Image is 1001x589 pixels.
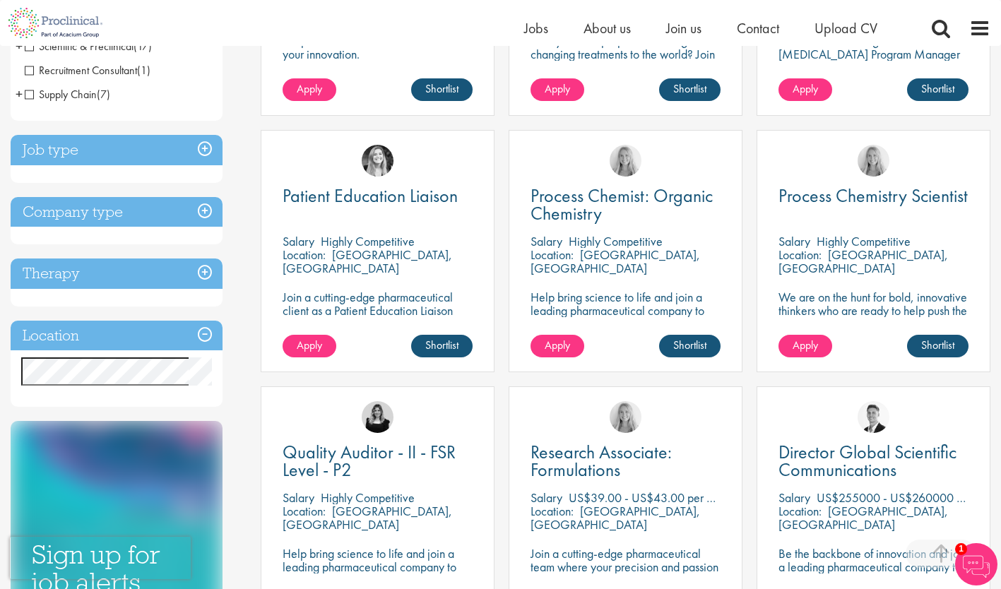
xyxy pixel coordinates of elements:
span: Salary [283,233,314,249]
span: Supply Chain [25,87,97,102]
span: Scientific & Preclinical [25,39,152,54]
a: Apply [778,78,832,101]
span: Apply [793,338,818,352]
img: Molly Colclough [362,401,393,433]
p: Highly Competitive [817,233,911,249]
a: Director Global Scientific Communications [778,444,969,479]
span: Location: [283,246,326,263]
a: Shortlist [907,335,969,357]
a: Apply [778,335,832,357]
span: Salary [778,489,810,506]
p: [GEOGRAPHIC_DATA], [GEOGRAPHIC_DATA] [283,503,452,533]
a: Jobs [524,19,548,37]
h3: Location [11,321,223,351]
h3: Therapy [11,258,223,289]
span: Salary [283,489,314,506]
span: Apply [545,81,570,96]
span: Research Associate: Formulations [531,440,672,482]
a: Process Chemist: Organic Chemistry [531,187,721,222]
a: Quality Auditor - II - FSR Level - P2 [283,444,473,479]
span: Location: [778,503,822,519]
p: [GEOGRAPHIC_DATA], [GEOGRAPHIC_DATA] [531,503,700,533]
span: Recruitment Consultant [25,63,137,78]
img: Chatbot [955,543,997,585]
span: (1) [137,63,150,78]
a: Patient Education Liaison [283,187,473,205]
a: Shortlist [411,78,473,101]
span: Director Global Scientific Communications [778,440,956,482]
h3: Job type [11,135,223,165]
a: Contact [737,19,779,37]
span: Location: [283,503,326,519]
a: Process Chemistry Scientist [778,187,969,205]
a: Shortlist [907,78,969,101]
a: Apply [283,335,336,357]
span: Apply [545,338,570,352]
a: Apply [531,335,584,357]
a: Join us [666,19,701,37]
span: (7) [97,87,110,102]
span: Apply [793,81,818,96]
a: About us [584,19,631,37]
span: Salary [531,233,562,249]
span: Process Chemist: Organic Chemistry [531,184,713,225]
p: Highly Competitive [569,233,663,249]
span: Recruitment Consultant [25,63,150,78]
span: Location: [531,246,574,263]
span: + [16,35,23,56]
a: Apply [283,78,336,101]
span: Supply Chain [25,87,110,102]
p: [GEOGRAPHIC_DATA], [GEOGRAPHIC_DATA] [531,246,700,276]
img: Shannon Briggs [610,145,641,177]
span: 1 [955,543,967,555]
span: Apply [297,338,322,352]
a: Shortlist [411,335,473,357]
p: Help bring science to life and join a leading pharmaceutical company to play a key role in delive... [531,290,721,357]
p: Join a cutting-edge pharmaceutical client as a Patient Education Liaison (PEL) where your precisi... [283,290,473,357]
p: Highly Competitive [321,233,415,249]
p: [GEOGRAPHIC_DATA], [GEOGRAPHIC_DATA] [283,246,452,276]
span: Process Chemistry Scientist [778,184,968,208]
span: Apply [297,81,322,96]
span: + [16,83,23,105]
p: [GEOGRAPHIC_DATA], [GEOGRAPHIC_DATA] [778,246,948,276]
iframe: reCAPTCHA [10,537,191,579]
span: Salary [531,489,562,506]
a: Upload CV [815,19,877,37]
span: Quality Auditor - II - FSR Level - P2 [283,440,456,482]
p: US$39.00 - US$43.00 per hour [569,489,728,506]
img: Shannon Briggs [858,145,889,177]
span: Salary [778,233,810,249]
span: Location: [778,246,822,263]
p: Highly Competitive [321,489,415,506]
a: Research Associate: Formulations [531,444,721,479]
span: Location: [531,503,574,519]
span: (17) [134,39,152,54]
span: Scientific & Preclinical [25,39,134,54]
h3: Company type [11,197,223,227]
img: Shannon Briggs [610,401,641,433]
p: Shape the future of healthcare with your innovation. [283,34,473,61]
p: We are on the hunt for bold, innovative thinkers who are ready to help push the boundaries of sci... [778,290,969,344]
span: Patient Education Liaison [283,184,458,208]
img: Manon Fuller [362,145,393,177]
a: Apply [531,78,584,101]
a: Shortlist [659,335,721,357]
a: Shortlist [659,78,721,101]
img: George Watson [858,401,889,433]
p: [GEOGRAPHIC_DATA], [GEOGRAPHIC_DATA] [778,503,948,533]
